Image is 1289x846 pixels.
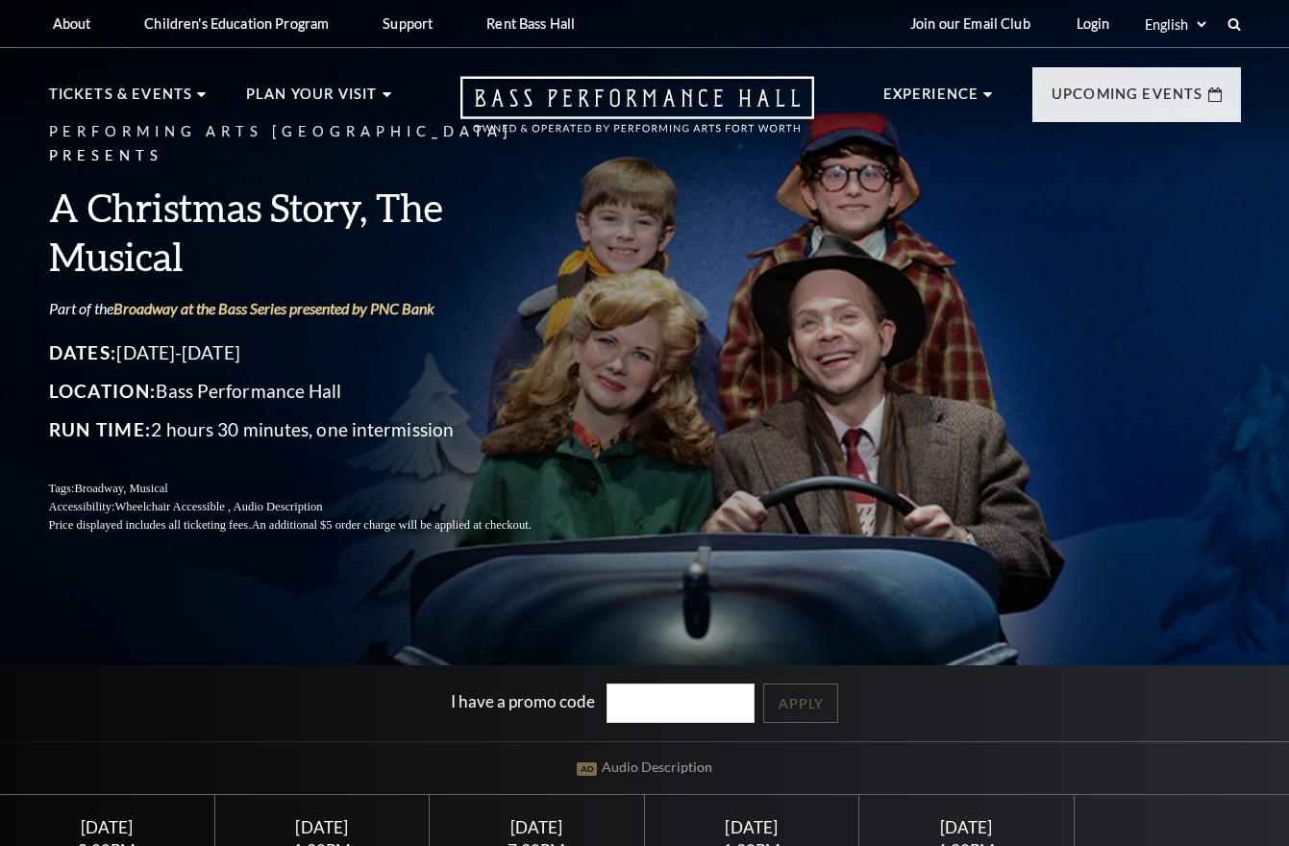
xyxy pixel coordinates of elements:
p: Price displayed includes all ticketing fees. [49,516,578,535]
span: Run Time: [49,418,152,440]
span: Wheelchair Accessible , Audio Description [114,500,322,513]
p: Upcoming Events [1052,83,1203,117]
h3: A Christmas Story, The Musical [49,183,578,281]
div: [DATE] [453,817,621,837]
p: Tags: [49,480,578,498]
p: Support [383,15,433,32]
select: Select: [1141,15,1209,34]
span: Dates: [49,341,117,363]
div: [DATE] [23,817,191,837]
p: Tickets & Events [49,83,193,117]
a: Broadway at the Bass Series presented by PNC Bank [113,299,434,317]
p: Plan Your Visit [246,83,378,117]
p: Experience [883,83,979,117]
p: Bass Performance Hall [49,376,578,407]
div: [DATE] [237,817,406,837]
div: [DATE] [882,817,1051,837]
label: I have a promo code [451,691,595,711]
p: Rent Bass Hall [486,15,575,32]
p: [DATE]-[DATE] [49,337,578,368]
p: Children's Education Program [144,15,329,32]
p: About [53,15,91,32]
p: 2 hours 30 minutes, one intermission [49,414,578,445]
span: Broadway, Musical [74,482,167,495]
p: Part of the [49,298,578,319]
span: An additional $5 order charge will be applied at checkout. [251,518,531,532]
span: Location: [49,380,157,402]
div: [DATE] [667,817,835,837]
p: Accessibility: [49,498,578,516]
